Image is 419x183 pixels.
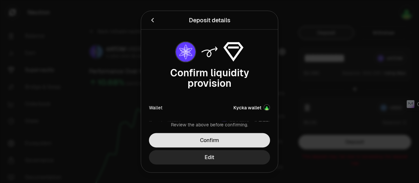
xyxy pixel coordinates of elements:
div: Confirm liquidity provision [149,67,270,88]
button: Back [149,15,156,25]
button: Kycka walletAccount Image [233,104,270,111]
div: Wallet [149,104,162,111]
img: dATOM Logo [222,119,227,125]
img: Account Image [264,105,269,110]
img: dATOM Logo [176,42,195,62]
div: Review the above before confirming. [149,121,270,128]
div: Kycka wallet [233,104,262,111]
div: Deposit details [189,15,230,25]
button: Confirm [149,133,270,147]
button: Edit [149,150,270,164]
div: Provide dATOM [149,119,181,125]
